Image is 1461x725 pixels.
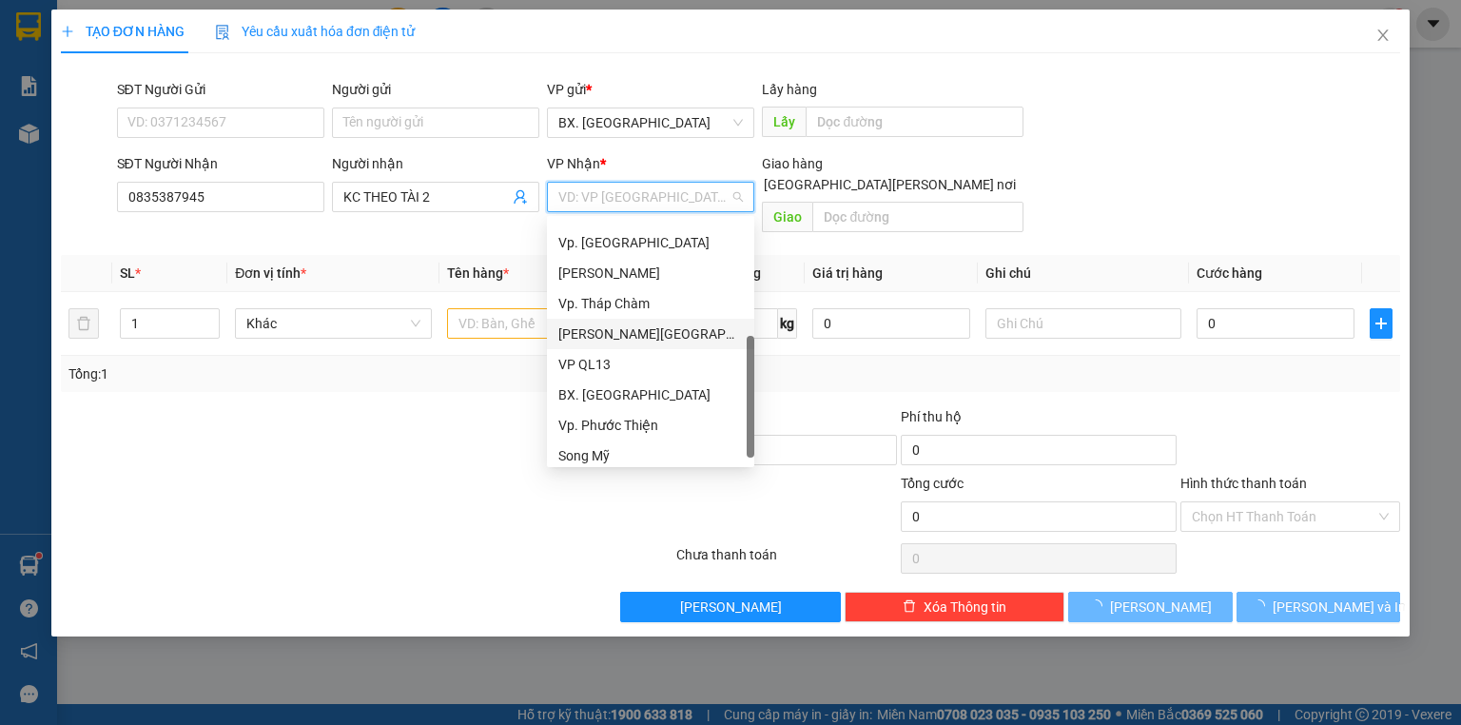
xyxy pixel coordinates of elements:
[762,156,823,171] span: Giao hàng
[901,406,1177,435] div: Phí thu hộ
[215,24,416,39] span: Yêu cầu xuất hóa đơn điện tử
[547,349,754,380] div: VP QL13
[547,441,754,471] div: Song Mỹ
[558,354,743,375] div: VP QL13
[547,319,754,349] div: Trạm Ninh Hải
[620,592,840,622] button: [PERSON_NAME]
[1068,592,1233,622] button: [PERSON_NAME]
[547,227,754,258] div: Vp. Đà Lạt
[215,25,230,40] img: icon
[1375,28,1391,43] span: close
[806,107,1023,137] input: Dọc đường
[120,265,135,281] span: SL
[1356,10,1410,63] button: Close
[1237,592,1401,622] button: [PERSON_NAME] và In
[61,24,185,39] span: TẠO ĐƠN HÀNG
[1089,599,1110,613] span: loading
[680,597,782,617] span: [PERSON_NAME]
[558,415,743,436] div: Vp. Phước Thiện
[762,82,817,97] span: Lấy hàng
[762,202,812,232] span: Giao
[68,363,565,384] div: Tổng: 1
[924,597,1006,617] span: Xóa Thông tin
[61,25,74,38] span: plus
[812,265,883,281] span: Giá trị hàng
[332,79,539,100] div: Người gửi
[1370,308,1393,339] button: plus
[68,308,99,339] button: delete
[513,189,528,205] span: user-add
[246,309,419,338] span: Khác
[674,544,898,578] div: Chưa thanh toán
[547,258,754,288] div: An Dương Vương
[1110,597,1212,617] span: [PERSON_NAME]
[558,293,743,314] div: Vp. Tháp Chàm
[812,308,970,339] input: 0
[985,308,1181,339] input: Ghi Chú
[558,445,743,466] div: Song Mỹ
[117,79,324,100] div: SĐT Người Gửi
[903,599,916,615] span: delete
[547,156,600,171] span: VP Nhận
[762,107,806,137] span: Lấy
[24,123,105,212] b: An Anh Limousine
[447,265,509,281] span: Tên hàng
[547,288,754,319] div: Vp. Tháp Chàm
[447,308,643,339] input: VD: Bàn, Ghế
[235,265,306,281] span: Đơn vị tính
[1273,597,1406,617] span: [PERSON_NAME] và In
[547,380,754,410] div: BX. Ninh Sơn
[845,592,1064,622] button: deleteXóa Thông tin
[1197,265,1262,281] span: Cước hàng
[558,263,743,284] div: [PERSON_NAME]
[117,153,324,174] div: SĐT Người Nhận
[558,232,743,253] div: Vp. [GEOGRAPHIC_DATA]
[812,202,1023,232] input: Dọc đường
[1252,599,1273,613] span: loading
[558,323,743,344] div: [PERSON_NAME][GEOGRAPHIC_DATA]
[332,153,539,174] div: Người nhận
[558,384,743,405] div: BX. [GEOGRAPHIC_DATA]
[547,410,754,441] div: Vp. Phước Thiện
[1180,476,1307,491] label: Hình thức thanh toán
[901,476,964,491] span: Tổng cước
[978,255,1189,292] th: Ghi chú
[1371,316,1392,331] span: plus
[778,308,797,339] span: kg
[123,28,183,183] b: Biên nhận gởi hàng hóa
[558,108,743,137] span: BX. Ninh Sơn
[547,79,754,100] div: VP gửi
[756,174,1023,195] span: [GEOGRAPHIC_DATA][PERSON_NAME] nơi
